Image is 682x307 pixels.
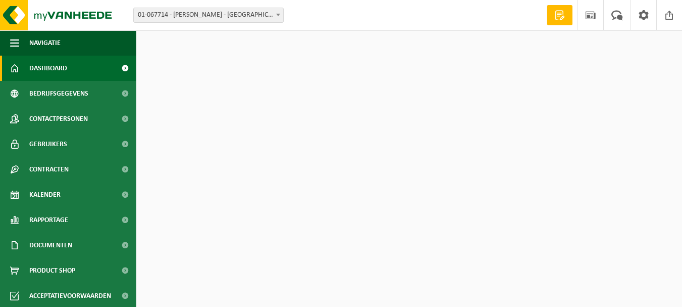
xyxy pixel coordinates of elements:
span: 01-067714 - GROVEN KUNSTRAMEN - WILRIJK [134,8,283,22]
span: Dashboard [29,56,67,81]
span: Gebruikers [29,131,67,157]
span: 01-067714 - GROVEN KUNSTRAMEN - WILRIJK [133,8,284,23]
span: Contracten [29,157,69,182]
span: Rapportage [29,207,68,233]
span: Product Shop [29,258,75,283]
span: Documenten [29,233,72,258]
span: Bedrijfsgegevens [29,81,88,106]
span: Contactpersonen [29,106,88,131]
span: Navigatie [29,30,61,56]
span: Kalender [29,182,61,207]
